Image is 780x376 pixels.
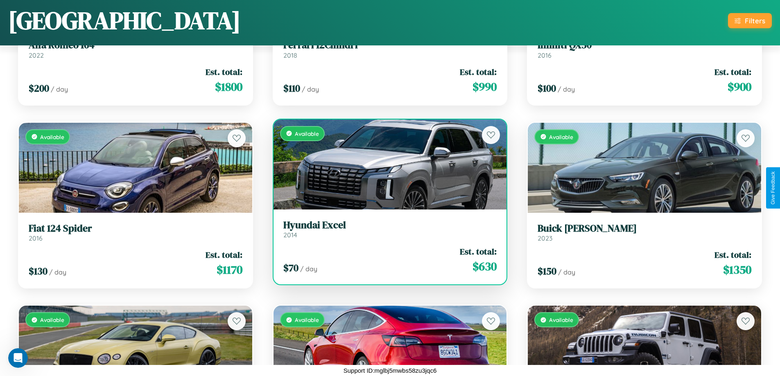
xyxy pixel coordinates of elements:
span: Available [295,316,319,323]
span: 2022 [29,51,44,59]
span: Available [549,133,573,140]
iframe: Intercom live chat [8,348,28,368]
span: / day [558,268,575,276]
span: Est. total: [714,66,751,78]
div: Filters [745,16,765,25]
span: 2016 [29,234,43,242]
span: 2016 [538,51,552,59]
a: Alfa Romeo 1642022 [29,39,242,59]
span: Available [40,316,64,323]
a: Infiniti QX502016 [538,39,751,59]
div: Give Feedback [770,171,776,205]
span: 2023 [538,234,552,242]
a: Hyundai Excel2014 [283,219,497,239]
span: $ 150 [538,264,556,278]
span: 2018 [283,51,297,59]
span: Est. total: [206,66,242,78]
span: $ 1170 [217,261,242,278]
span: $ 110 [283,81,300,95]
span: $ 130 [29,264,47,278]
h3: Infiniti QX50 [538,39,751,51]
p: Support ID: mglbj5mwbs58zu3jqc6 [344,365,437,376]
span: / day [51,85,68,93]
h3: Buick [PERSON_NAME] [538,223,751,234]
span: Available [549,316,573,323]
span: Est. total: [714,249,751,261]
span: 2014 [283,231,297,239]
span: Available [295,130,319,137]
a: Buick [PERSON_NAME]2023 [538,223,751,243]
span: $ 1350 [723,261,751,278]
span: $ 900 [728,79,751,95]
span: / day [558,85,575,93]
button: Filters [728,13,772,28]
span: $ 100 [538,81,556,95]
h3: Ferrari 12Cilindri [283,39,497,51]
span: Est. total: [460,245,497,257]
a: Fiat 124 Spider2016 [29,223,242,243]
span: / day [302,85,319,93]
h3: Fiat 124 Spider [29,223,242,234]
h3: Hyundai Excel [283,219,497,231]
span: Est. total: [206,249,242,261]
span: $ 630 [473,258,497,275]
h1: [GEOGRAPHIC_DATA] [8,4,241,37]
span: / day [49,268,66,276]
span: / day [300,265,317,273]
span: $ 200 [29,81,49,95]
span: $ 1800 [215,79,242,95]
span: $ 990 [473,79,497,95]
span: $ 70 [283,261,298,275]
a: Ferrari 12Cilindri2018 [283,39,497,59]
span: Est. total: [460,66,497,78]
span: Available [40,133,64,140]
h3: Alfa Romeo 164 [29,39,242,51]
